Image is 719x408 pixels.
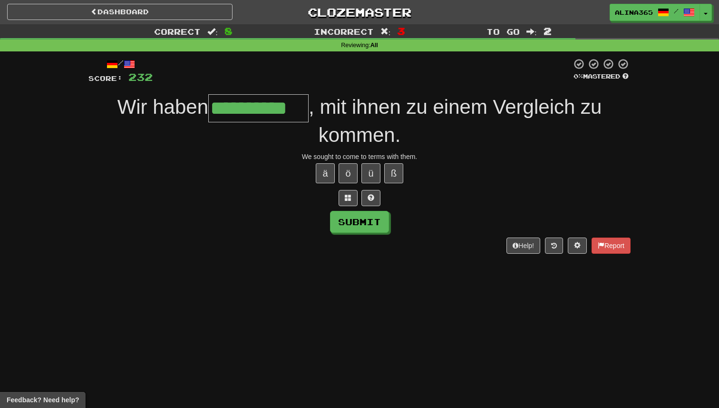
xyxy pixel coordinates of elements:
[397,25,405,37] span: 3
[545,238,563,254] button: Round history (alt+y)
[316,163,335,183] button: ä
[128,71,153,83] span: 232
[309,96,602,146] span: , mit ihnen zu einem Vergleich zu kommen.
[572,72,631,81] div: Mastered
[154,27,201,36] span: Correct
[506,238,540,254] button: Help!
[88,152,631,161] div: We sought to come to terms with them.
[380,28,391,36] span: :
[592,238,631,254] button: Report
[7,395,79,405] span: Open feedback widget
[117,96,208,118] span: Wir haben
[486,27,520,36] span: To go
[314,27,374,36] span: Incorrect
[573,72,583,80] span: 0 %
[615,8,653,17] span: Alina365
[610,4,700,21] a: Alina365 /
[361,163,380,183] button: ü
[384,163,403,183] button: ß
[330,211,389,233] button: Submit
[361,190,380,206] button: Single letter hint - you only get 1 per sentence and score half the points! alt+h
[224,25,233,37] span: 8
[339,163,358,183] button: ö
[247,4,472,20] a: Clozemaster
[370,42,378,49] strong: All
[674,8,679,14] span: /
[526,28,537,36] span: :
[207,28,218,36] span: :
[7,4,233,20] a: Dashboard
[88,74,123,82] span: Score:
[544,25,552,37] span: 2
[339,190,358,206] button: Switch sentence to multiple choice alt+p
[88,58,153,70] div: /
